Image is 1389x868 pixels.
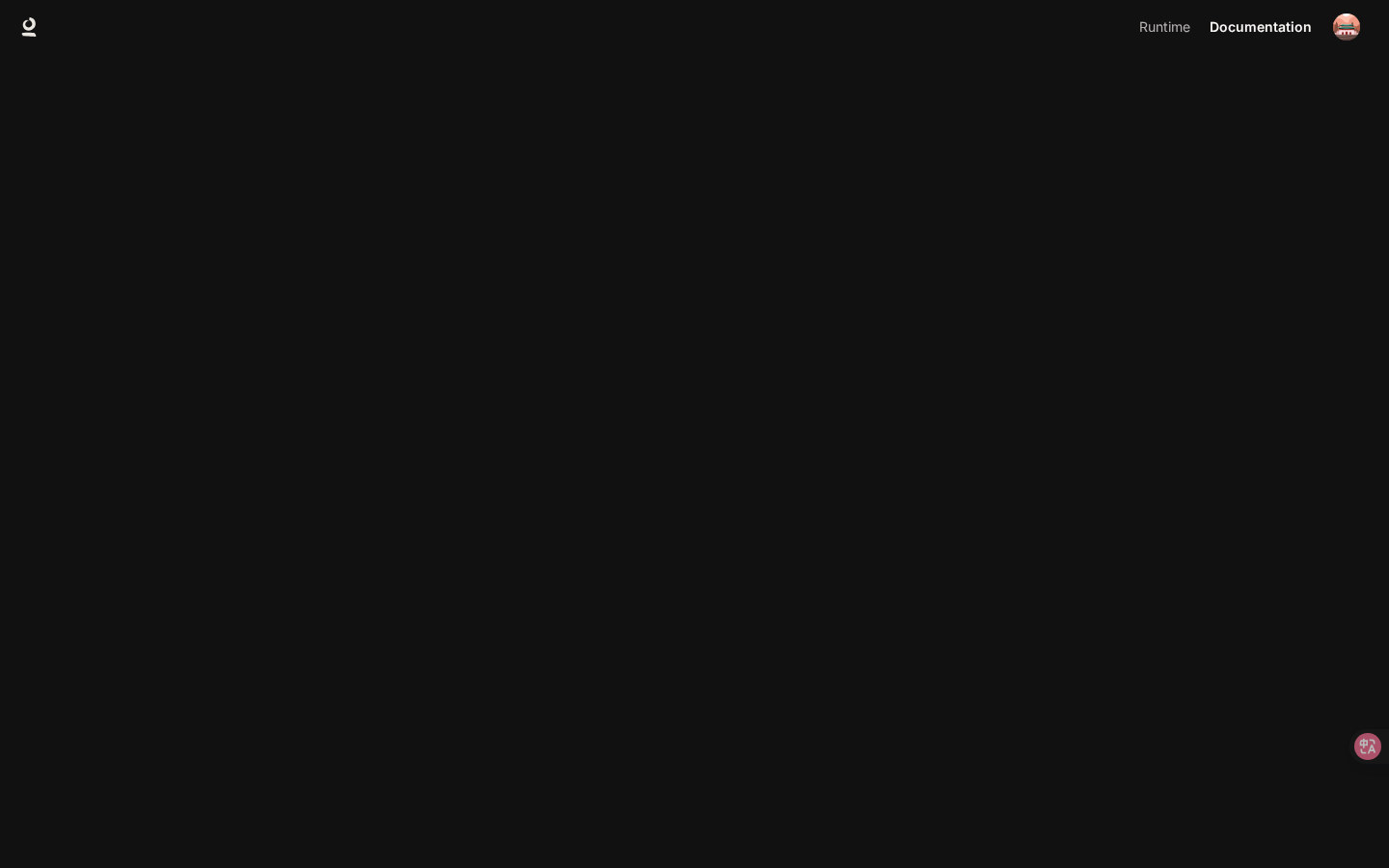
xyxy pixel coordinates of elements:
[1130,8,1200,46] a: Runtime
[1327,8,1366,46] button: User avatar
[1333,14,1360,41] img: User avatar
[1210,15,1312,40] span: Documentation
[1139,15,1190,40] span: Runtime
[1202,8,1320,46] a: Documentation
